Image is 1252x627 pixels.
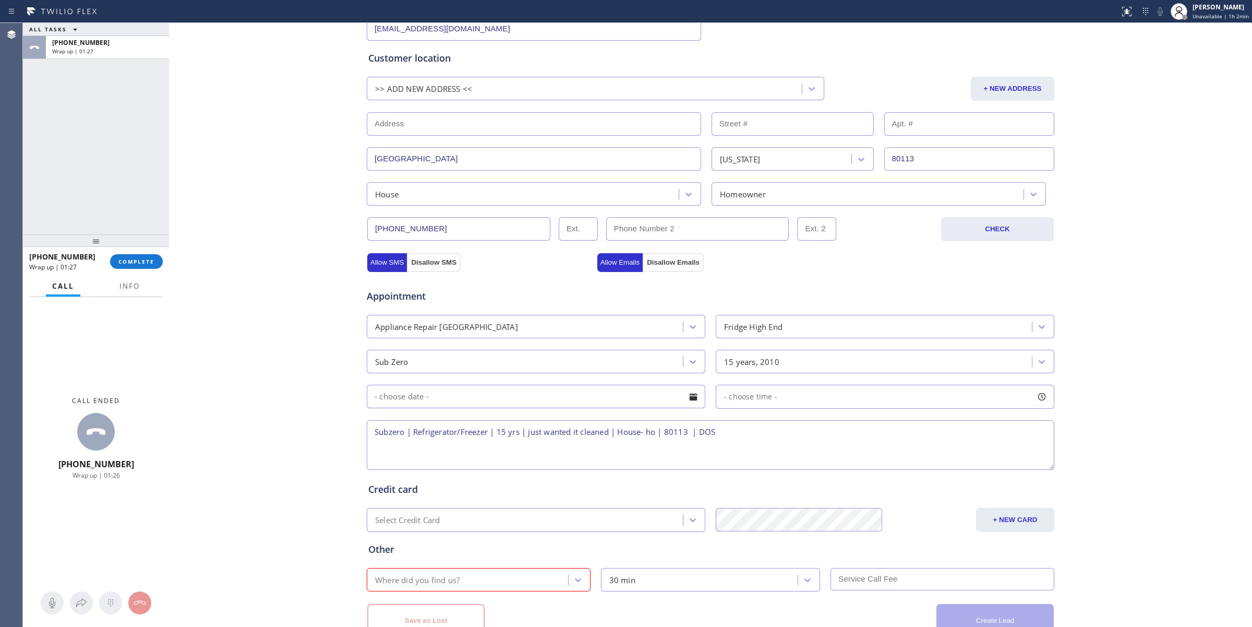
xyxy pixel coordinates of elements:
[606,217,789,241] input: Phone Number 2
[830,568,1054,590] input: Service Call Fee
[52,38,110,47] span: [PHONE_NUMBER]
[724,356,779,368] div: 15 years, 2010
[23,23,88,36] button: ALL TASKS
[368,51,1053,65] div: Customer location
[971,77,1054,101] button: + NEW ADDRESS
[367,147,701,171] input: City
[407,253,461,272] button: Disallow SMS
[368,482,1053,496] div: Credit card
[41,591,64,614] button: Mute
[1193,13,1249,20] span: Unavailable | 1h 2min
[712,112,874,136] input: Street #
[72,396,120,405] span: Call ended
[367,420,1054,470] textarea: Subzero | Refrigerator/Freezer | 15 yrs | just wanted it cleaned | House- ho | 80113 | DOS
[1153,4,1167,19] button: Mute
[597,253,643,272] button: Allow Emails
[643,253,704,272] button: Disallow Emails
[375,574,460,586] div: Where did you find us?
[73,471,120,480] span: Wrap up | 01:26
[119,281,140,291] span: Info
[46,276,80,297] button: Call
[128,591,151,614] button: Hang up
[367,217,550,241] input: Phone Number
[609,574,635,586] div: 30 min
[367,17,701,41] input: Email
[367,253,407,272] button: Allow SMS
[113,276,146,297] button: Info
[70,591,93,614] button: Open directory
[941,217,1054,241] button: CHECK
[29,26,67,33] span: ALL TASKS
[52,48,93,55] span: Wrap up | 01:27
[724,321,782,333] div: Fridge High End
[559,217,598,241] input: Ext.
[375,82,472,94] div: >> ADD NEW ADDRESS <<
[976,508,1054,532] button: + NEW CARD
[884,147,1055,171] input: ZIP
[724,392,777,401] span: - choose time -
[797,217,836,241] input: Ext. 2
[110,254,163,269] button: COMPLETE
[375,188,399,200] div: House
[58,458,134,470] span: [PHONE_NUMBER]
[367,112,701,136] input: Address
[720,153,760,165] div: [US_STATE]
[884,112,1055,136] input: Apt. #
[1193,3,1249,11] div: [PERSON_NAME]
[367,289,595,303] span: Appointment
[720,188,766,200] div: Homeowner
[375,321,518,333] div: Appliance Repair [GEOGRAPHIC_DATA]
[29,252,95,262] span: [PHONE_NUMBER]
[375,514,440,526] div: Select Credit Card
[52,281,74,291] span: Call
[375,356,408,368] div: Sub Zero
[29,263,77,271] span: Wrap up | 01:27
[99,591,122,614] button: Open dialpad
[118,258,154,265] span: COMPLETE
[368,542,1053,557] div: Other
[367,385,705,408] input: - choose date -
